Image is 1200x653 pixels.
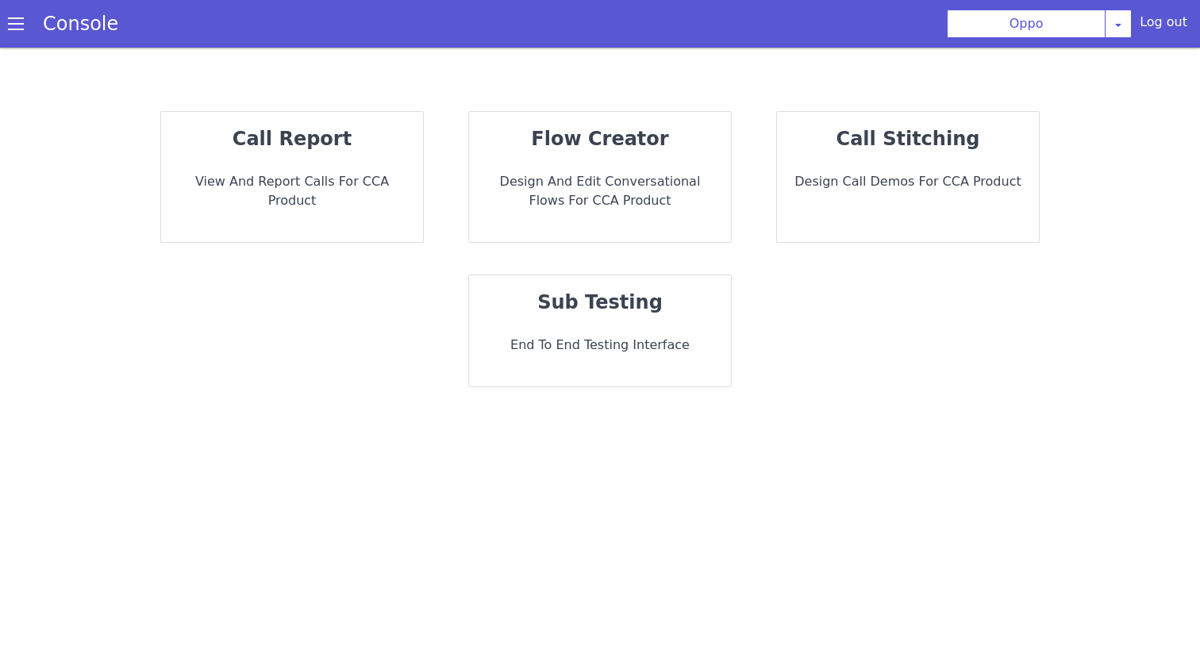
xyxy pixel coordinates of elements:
strong: sub testing [537,291,663,313]
p: Design and Edit Conversational flows for CCA Product [482,172,718,210]
p: Design call demos for CCA Product [790,172,1026,191]
button: Oppo [947,10,1106,38]
a: Console [24,13,137,35]
p: View and report calls for CCA Product [174,172,410,210]
strong: call report [233,128,352,150]
div: Log out [1140,13,1187,38]
p: End to End Testing Interface [482,336,718,355]
strong: call stitching [837,128,980,150]
strong: flow creator [531,128,668,150]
